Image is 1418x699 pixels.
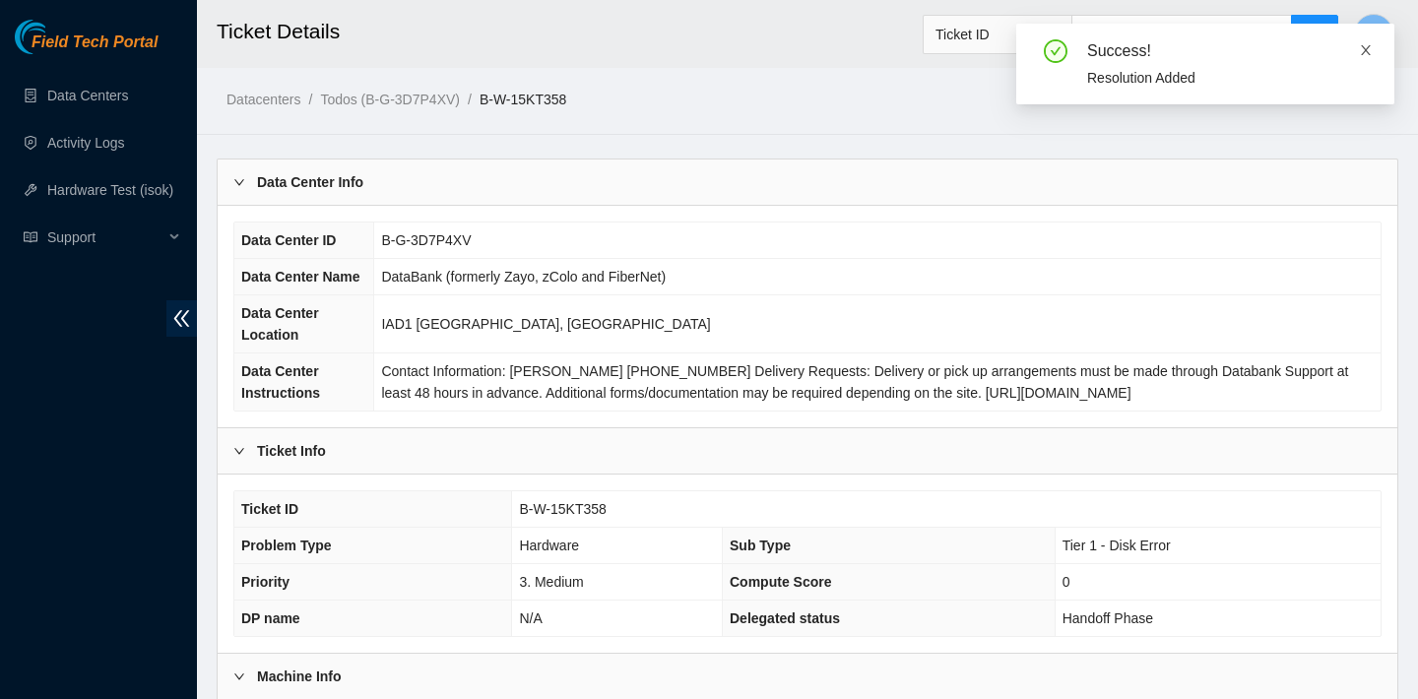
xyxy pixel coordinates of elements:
[241,232,336,248] span: Data Center ID
[1063,574,1070,590] span: 0
[241,305,319,343] span: Data Center Location
[241,269,360,285] span: Data Center Name
[47,218,163,257] span: Support
[730,574,831,590] span: Compute Score
[1359,43,1373,57] span: close
[480,92,566,107] a: B-W-15KT358
[1087,39,1371,63] div: Success!
[257,171,363,193] b: Data Center Info
[730,538,791,553] span: Sub Type
[218,654,1397,699] div: Machine Info
[519,610,542,626] span: N/A
[15,35,158,61] a: Akamai TechnologiesField Tech Portal
[1071,15,1292,54] input: Enter text here...
[381,316,710,332] span: IAD1 [GEOGRAPHIC_DATA], [GEOGRAPHIC_DATA]
[257,666,342,687] b: Machine Info
[226,92,300,107] a: Datacenters
[241,574,290,590] span: Priority
[218,428,1397,474] div: Ticket Info
[257,440,326,462] b: Ticket Info
[381,232,471,248] span: B-G-3D7P4XV
[47,88,128,103] a: Data Centers
[241,538,332,553] span: Problem Type
[320,92,460,107] a: Todos (B-G-3D7P4XV)
[1368,22,1380,46] span: C
[381,269,666,285] span: DataBank (formerly Zayo, zColo and FiberNet)
[32,33,158,52] span: Field Tech Portal
[468,92,472,107] span: /
[1044,39,1067,63] span: check-circle
[519,501,606,517] span: B-W-15KT358
[218,159,1397,205] div: Data Center Info
[1291,15,1338,54] button: search
[1354,14,1393,53] button: C
[241,610,300,626] span: DP name
[519,574,583,590] span: 3. Medium
[1063,538,1171,553] span: Tier 1 - Disk Error
[47,182,173,198] a: Hardware Test (isok)
[935,20,1060,49] span: Ticket ID
[241,363,320,401] span: Data Center Instructions
[308,92,312,107] span: /
[233,445,245,457] span: right
[1087,67,1371,89] div: Resolution Added
[241,501,298,517] span: Ticket ID
[1063,610,1153,626] span: Handoff Phase
[381,363,1348,401] span: Contact Information: [PERSON_NAME] [PHONE_NUMBER] Delivery Requests: Delivery or pick up arrangem...
[47,135,125,151] a: Activity Logs
[519,538,579,553] span: Hardware
[166,300,197,337] span: double-left
[730,610,840,626] span: Delegated status
[233,670,245,682] span: right
[233,176,245,188] span: right
[24,230,37,244] span: read
[15,20,99,54] img: Akamai Technologies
